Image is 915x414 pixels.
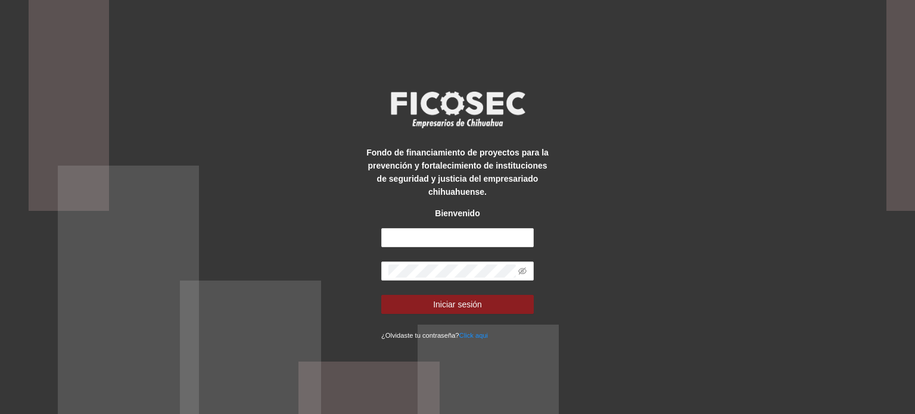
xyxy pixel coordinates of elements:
[459,332,488,339] a: Click aqui
[435,208,480,218] strong: Bienvenido
[433,298,482,311] span: Iniciar sesión
[381,332,488,339] small: ¿Olvidaste tu contraseña?
[366,148,549,197] strong: Fondo de financiamiento de proyectos para la prevención y fortalecimiento de instituciones de seg...
[381,295,534,314] button: Iniciar sesión
[383,88,532,132] img: logo
[518,267,527,275] span: eye-invisible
